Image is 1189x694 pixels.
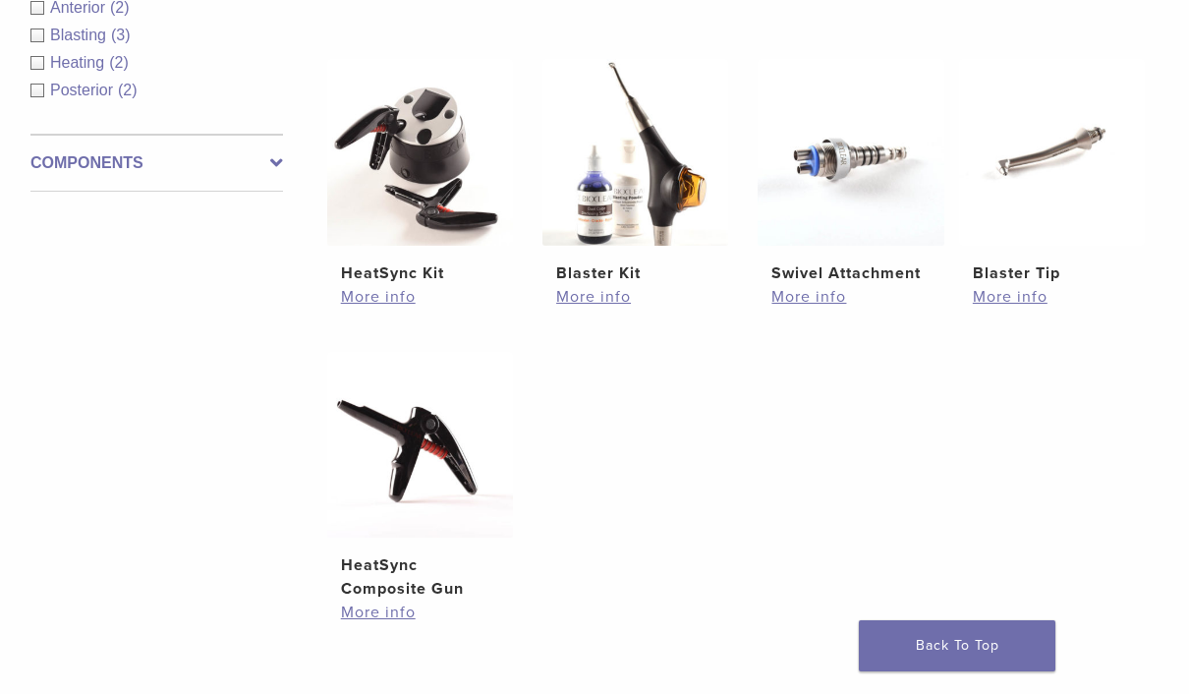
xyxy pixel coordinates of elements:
a: Blaster KitBlaster Kit [542,59,728,284]
a: HeatSync Composite GunHeatSync Composite Gun [327,352,513,601]
a: Blaster TipBlaster Tip [959,59,1145,284]
span: Heating [50,54,109,71]
a: Swivel AttachmentSwivel Attachment [758,59,943,284]
a: Back To Top [859,620,1055,671]
a: HeatSync KitHeatSync Kit [327,59,513,284]
img: Blaster Kit [542,59,728,245]
a: More info [771,285,930,309]
label: Components [30,151,283,175]
h2: Blaster Kit [556,261,714,285]
h2: HeatSync Composite Gun [341,553,499,601]
img: HeatSync Composite Gun [327,352,513,538]
span: (2) [118,82,138,98]
span: Blasting [50,27,111,43]
a: More info [341,285,499,309]
h2: HeatSync Kit [341,261,499,285]
a: More info [556,285,714,309]
img: Blaster Tip [959,59,1145,245]
a: More info [341,601,499,624]
img: Swivel Attachment [758,59,943,245]
h2: Blaster Tip [973,261,1131,285]
span: (3) [111,27,131,43]
img: HeatSync Kit [327,59,513,245]
h2: Swivel Attachment [771,261,930,285]
a: More info [973,285,1131,309]
span: (2) [109,54,129,71]
span: Posterior [50,82,118,98]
